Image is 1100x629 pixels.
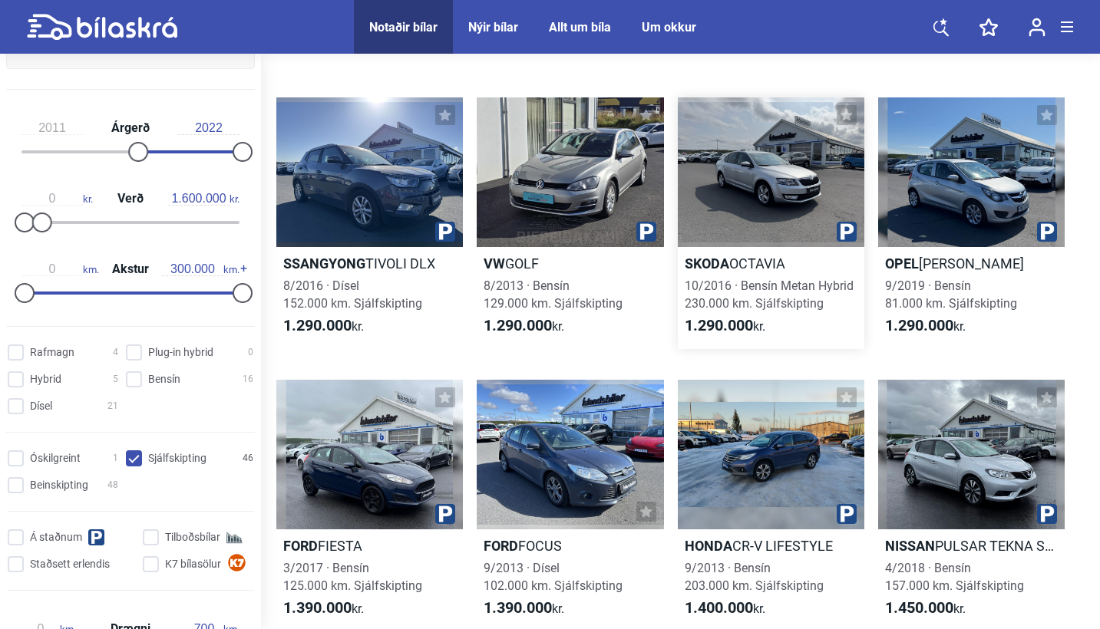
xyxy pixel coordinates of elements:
[678,255,864,272] h2: OCTAVIA
[885,316,953,334] b: 1.290.000
[369,20,438,35] a: Notaðir bílar
[885,598,953,617] b: 1.450.000
[885,255,919,272] b: Opel
[113,450,118,466] span: 1
[885,278,1017,311] span: 9/2019 · Bensín 81.000 km. Sjálfskipting
[685,316,753,334] b: 1.290.000
[685,538,732,554] b: Honda
[114,193,147,205] span: Verð
[484,598,552,617] b: 1.390.000
[685,278,854,311] span: 10/2016 · Bensín Metan Hybrid 230.000 km. Sjálfskipting
[685,317,765,335] span: kr.
[30,344,74,361] span: Rafmagn
[837,504,857,524] img: parking.png
[113,344,118,361] span: 4
[885,599,966,617] span: kr.
[636,222,656,242] img: parking.png
[678,97,864,349] a: SkodaOCTAVIA10/2016 · Bensín Metan Hybrid230.000 km. Sjálfskipting1.290.000kr.
[484,561,623,593] span: 9/2013 · Dísel 102.000 km. Sjálfskipting
[1037,504,1057,524] img: parking.png
[165,529,220,545] span: Tilboðsbílar
[435,504,455,524] img: parking.png
[283,598,352,617] b: 1.390.000
[276,255,463,272] h2: TIVOLI DLX
[484,278,623,311] span: 8/2013 · Bensín 129.000 km. Sjálfskipting
[148,450,206,466] span: Sjálfskipting
[477,255,663,272] h2: GOLF
[885,317,966,335] span: kr.
[283,255,365,272] b: Ssangyong
[243,371,253,387] span: 16
[885,538,935,554] b: Nissan
[878,537,1065,555] h2: PULSAR TEKNA SJÁLFSKIPTUR
[148,344,213,361] span: Plug-in hybrid
[283,599,364,617] span: kr.
[108,263,153,275] span: Akstur
[678,537,864,555] h2: CR-V LIFESTYLE
[30,371,61,387] span: Hybrid
[243,450,253,466] span: 46
[484,538,518,554] b: Ford
[885,561,1024,593] span: 4/2018 · Bensín 157.000 km. Sjálfskipting
[30,556,110,572] span: Staðsett erlendis
[477,97,663,349] a: VWGOLF8/2013 · Bensín129.000 km. Sjálfskipting1.290.000kr.
[484,316,552,334] b: 1.290.000
[484,255,505,272] b: VW
[21,262,99,276] span: km.
[30,450,81,466] span: Óskilgreint
[283,317,364,335] span: kr.
[484,317,564,335] span: kr.
[685,255,729,272] b: Skoda
[148,371,180,387] span: Bensín
[1037,222,1057,242] img: parking.png
[484,599,564,617] span: kr.
[30,477,88,493] span: Beinskipting
[21,192,93,206] span: kr.
[685,599,765,617] span: kr.
[435,222,455,242] img: parking.png
[685,561,824,593] span: 9/2013 · Bensín 203.000 km. Sjálfskipting
[878,97,1065,349] a: Opel[PERSON_NAME]9/2019 · Bensín81.000 km. Sjálfskipting1.290.000kr.
[477,537,663,555] h2: FOCUS
[468,20,518,35] a: Nýir bílar
[107,122,154,134] span: Árgerð
[107,477,118,493] span: 48
[113,371,118,387] span: 5
[30,529,82,545] span: Á staðnum
[642,20,696,35] a: Um okkur
[162,262,239,276] span: km.
[248,344,253,361] span: 0
[283,561,422,593] span: 3/2017 · Bensín 125.000 km. Sjálfskipting
[283,538,318,554] b: Ford
[549,20,611,35] a: Allt um bíla
[837,222,857,242] img: parking.png
[1029,18,1045,37] img: user-login.svg
[165,556,221,572] span: K7 bílasölur
[685,598,753,617] b: 1.400.000
[276,537,463,555] h2: FIESTA
[107,398,118,414] span: 21
[168,192,239,206] span: kr.
[283,278,422,311] span: 8/2016 · Dísel 152.000 km. Sjálfskipting
[30,398,52,414] span: Dísel
[283,316,352,334] b: 1.290.000
[276,97,463,349] a: SsangyongTIVOLI DLX8/2016 · Dísel152.000 km. Sjálfskipting1.290.000kr.
[878,255,1065,272] h2: [PERSON_NAME]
